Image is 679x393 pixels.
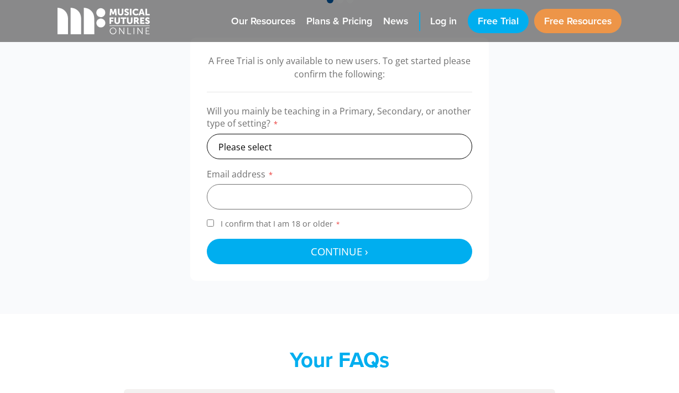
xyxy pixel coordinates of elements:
[218,218,343,229] span: I confirm that I am 18 or older
[468,9,529,33] a: Free Trial
[311,244,368,258] span: Continue ›
[207,168,472,184] label: Email address
[430,14,457,29] span: Log in
[231,14,295,29] span: Our Resources
[207,239,472,264] button: Continue ›
[306,14,372,29] span: Plans & Pricing
[207,54,472,81] p: A Free Trial is only available to new users. To get started please confirm the following:
[383,14,408,29] span: News
[534,9,621,33] a: Free Resources
[124,347,555,373] h2: Your FAQs
[207,105,472,134] label: Will you mainly be teaching in a Primary, Secondary, or another type of setting?
[207,219,214,227] input: I confirm that I am 18 or older*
